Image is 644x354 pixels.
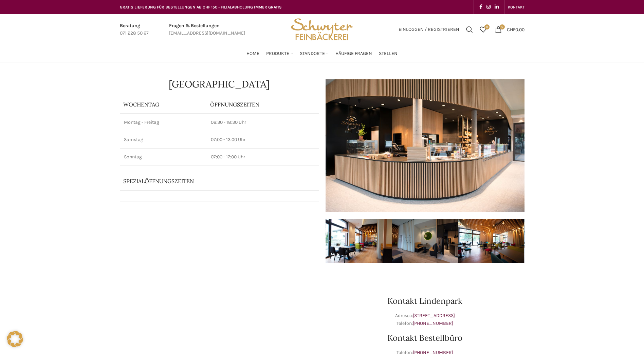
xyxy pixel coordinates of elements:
img: 003-e1571984124433 [326,219,392,263]
a: Suchen [463,23,476,36]
a: 0 CHF0.00 [492,23,528,36]
div: Main navigation [116,47,528,60]
a: Häufige Fragen [335,47,372,60]
div: Meine Wunschliste [476,23,490,36]
div: Secondary navigation [504,0,528,14]
span: Stellen [379,51,398,57]
a: Infobox link [120,22,149,37]
h1: [GEOGRAPHIC_DATA] [120,79,319,89]
h2: Kontakt Lindenpark [326,297,525,305]
a: Site logo [289,26,355,32]
img: Bäckerei Schwyter [289,14,355,45]
bdi: 0.00 [507,26,525,32]
p: ÖFFNUNGSZEITEN [210,101,315,108]
p: Sonntag [124,154,203,160]
p: Wochentag [123,101,203,108]
span: KONTAKT [508,5,525,9]
a: Standorte [300,47,329,60]
a: [PHONE_NUMBER] [413,320,453,326]
p: Spezialöffnungszeiten [123,177,296,185]
a: Infobox link [169,22,245,37]
span: Standorte [300,51,325,57]
h2: Kontakt Bestellbüro [326,334,525,342]
img: 016-e1571924866289 [524,219,590,263]
a: Produkte [266,47,293,60]
img: 006-e1571983941404 [458,219,524,263]
p: 06:30 - 18:30 Uhr [211,119,315,126]
p: 07:00 - 13:00 Uhr [211,136,315,143]
a: Home [246,47,259,60]
span: Häufige Fragen [335,51,372,57]
span: CHF [507,26,515,32]
a: 0 [476,23,490,36]
span: Produkte [266,51,289,57]
a: Linkedin social link [493,2,501,12]
a: Einloggen / Registrieren [395,23,463,36]
a: Instagram social link [484,2,493,12]
a: KONTAKT [508,0,525,14]
span: 0 [484,24,490,29]
span: Home [246,51,259,57]
a: Stellen [379,47,398,60]
p: Samstag [124,136,203,143]
img: 002-1-e1571984059720 [392,219,458,263]
span: GRATIS LIEFERUNG FÜR BESTELLUNGEN AB CHF 150 - FILIALABHOLUNG IMMER GRATIS [120,5,282,9]
p: 07:00 - 17:00 Uhr [211,154,315,160]
span: 0 [500,24,505,29]
a: Facebook social link [477,2,484,12]
span: Einloggen / Registrieren [399,27,459,32]
a: [STREET_ADDRESS] [413,313,455,318]
p: Adresse: Telefon: [326,312,525,327]
p: Montag - Freitag [124,119,203,126]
